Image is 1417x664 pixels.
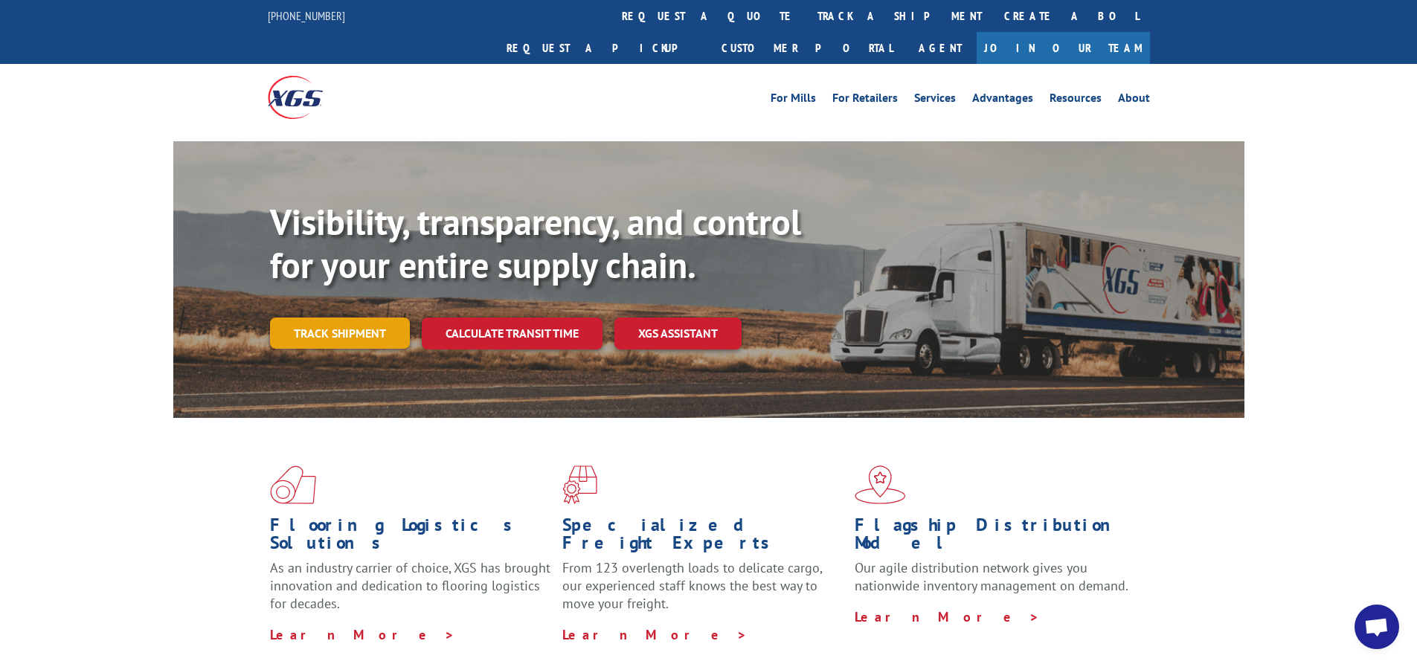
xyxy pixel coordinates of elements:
[710,32,904,64] a: Customer Portal
[771,92,816,109] a: For Mills
[562,559,844,625] p: From 123 overlength loads to delicate cargo, our experienced staff knows the best way to move you...
[270,626,455,643] a: Learn More >
[270,318,410,349] a: Track shipment
[270,199,801,288] b: Visibility, transparency, and control for your entire supply chain.
[977,32,1150,64] a: Join Our Team
[855,559,1128,594] span: Our agile distribution network gives you nationwide inventory management on demand.
[495,32,710,64] a: Request a pickup
[972,92,1033,109] a: Advantages
[1050,92,1102,109] a: Resources
[1118,92,1150,109] a: About
[562,626,748,643] a: Learn More >
[268,8,345,23] a: [PHONE_NUMBER]
[855,608,1040,625] a: Learn More >
[562,465,597,504] img: xgs-icon-focused-on-flooring-red
[904,32,977,64] a: Agent
[270,516,551,559] h1: Flooring Logistics Solutions
[270,559,550,612] span: As an industry carrier of choice, XGS has brought innovation and dedication to flooring logistics...
[832,92,898,109] a: For Retailers
[422,318,603,349] a: Calculate transit time
[914,92,956,109] a: Services
[562,516,844,559] h1: Specialized Freight Experts
[1355,605,1399,649] div: Open chat
[270,465,316,504] img: xgs-icon-total-supply-chain-intelligence-red
[614,318,742,349] a: XGS ASSISTANT
[855,516,1136,559] h1: Flagship Distribution Model
[855,465,906,504] img: xgs-icon-flagship-distribution-model-red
